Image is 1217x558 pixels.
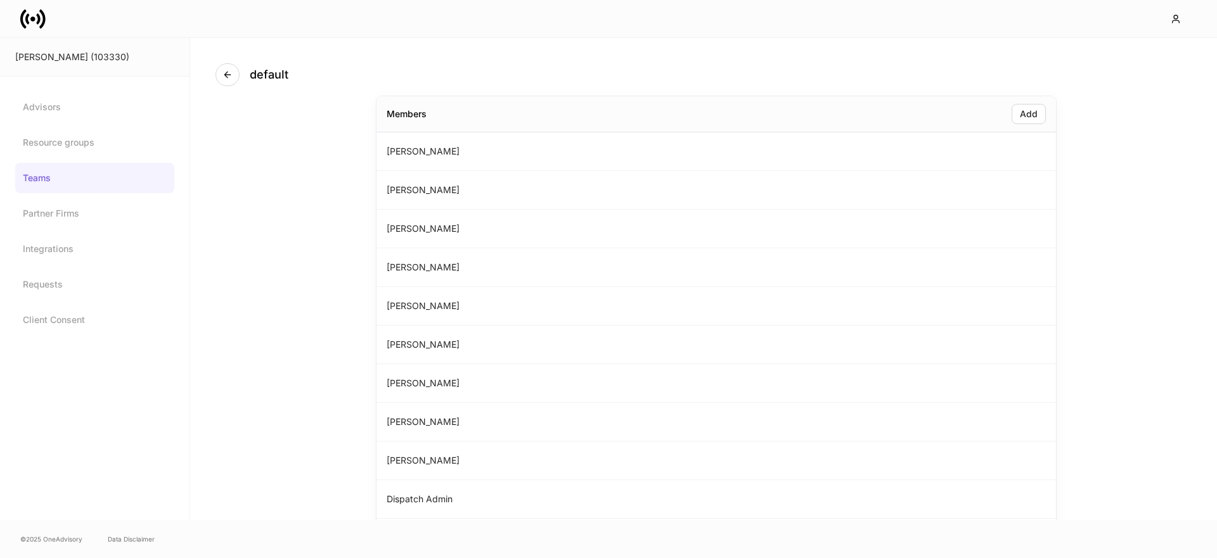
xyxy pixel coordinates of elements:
[387,184,460,196] p: [PERSON_NAME]
[387,222,460,235] p: [PERSON_NAME]
[387,300,460,312] p: [PERSON_NAME]
[387,454,460,467] p: [PERSON_NAME]
[108,534,155,544] a: Data Disclaimer
[387,108,427,120] div: Members
[15,234,174,264] a: Integrations
[15,269,174,300] a: Requests
[20,534,82,544] span: © 2025 OneAdvisory
[1012,104,1046,124] button: Add
[15,127,174,158] a: Resource groups
[387,145,460,158] p: [PERSON_NAME]
[387,493,453,505] p: Dispatch Admin
[15,92,174,122] a: Advisors
[15,305,174,335] a: Client Consent
[387,338,460,351] p: [PERSON_NAME]
[15,163,174,193] a: Teams
[387,261,460,274] p: [PERSON_NAME]
[250,67,288,82] h4: default
[1020,110,1038,118] div: Add
[15,198,174,229] a: Partner Firms
[15,51,174,63] div: [PERSON_NAME] (103330)
[387,377,460,390] p: [PERSON_NAME]
[387,415,460,428] p: [PERSON_NAME]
